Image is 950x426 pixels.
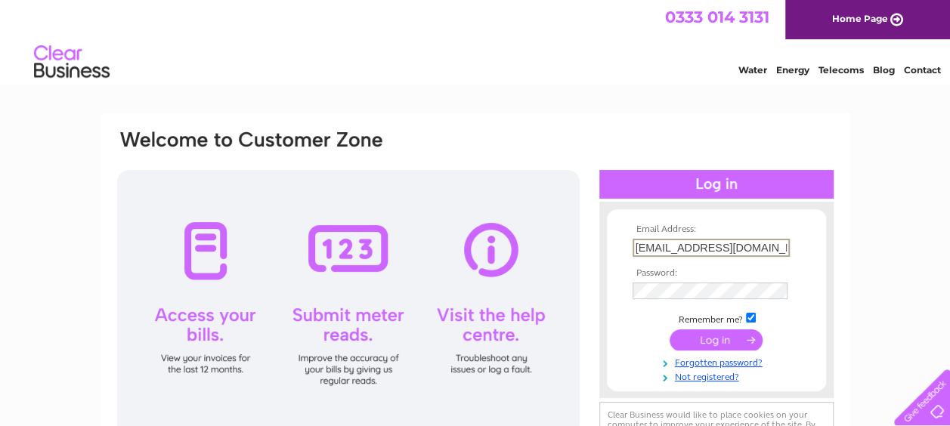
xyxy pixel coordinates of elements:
a: Contact [904,64,941,76]
input: Submit [670,329,763,350]
img: logo.png [33,39,110,85]
th: Password: [629,268,804,279]
td: Remember me? [629,310,804,326]
a: Forgotten password? [633,354,804,369]
a: Telecoms [818,64,864,76]
a: Energy [776,64,809,76]
div: Clear Business is a trading name of Verastar Limited (registered in [GEOGRAPHIC_DATA] No. 3667643... [119,8,833,73]
a: Blog [873,64,895,76]
a: Water [738,64,767,76]
th: Email Address: [629,224,804,235]
a: 0333 014 3131 [665,8,769,26]
a: Not registered? [633,369,804,383]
